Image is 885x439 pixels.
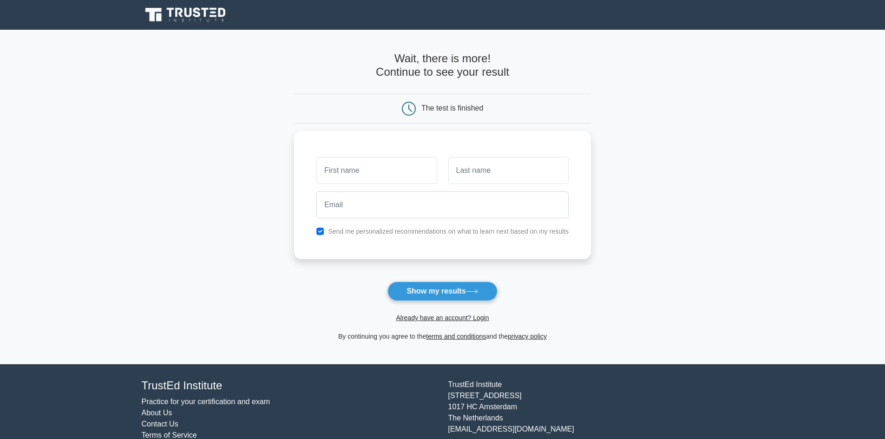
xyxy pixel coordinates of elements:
a: Practice for your certification and exam [142,398,270,406]
button: Show my results [387,282,497,301]
a: terms and conditions [426,333,486,340]
input: Email [316,191,569,218]
a: Terms of Service [142,431,197,439]
a: Contact Us [142,420,178,428]
a: privacy policy [508,333,547,340]
a: Already have an account? Login [396,314,489,321]
input: Last name [448,157,569,184]
div: The test is finished [421,104,483,112]
a: About Us [142,409,172,417]
div: By continuing you agree to the and the [288,331,597,342]
h4: TrustEd Institute [142,379,437,393]
h4: Wait, there is more! Continue to see your result [294,52,591,79]
label: Send me personalized recommendations on what to learn next based on my results [328,228,569,235]
input: First name [316,157,437,184]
